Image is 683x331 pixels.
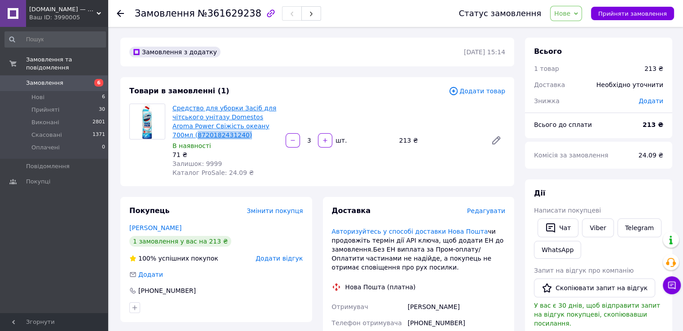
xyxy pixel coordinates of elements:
div: [PHONE_NUMBER] [406,315,507,331]
span: Додати [639,97,663,105]
span: Змінити покупця [247,207,303,214]
span: Телефон отримувача [332,319,402,327]
a: Авторизуйтесь у способі доставки Нова Пошта [332,228,488,235]
span: Покупець [129,206,170,215]
span: 1371 [93,131,105,139]
button: Прийняти замовлення [591,7,674,20]
span: Оплачені [31,144,60,152]
span: Написати покупцеві [534,207,601,214]
div: шт. [333,136,348,145]
div: успішних покупок [129,254,218,263]
span: Отримувач [332,303,368,310]
span: Каталог ProSale: 24.09 ₴ [172,169,254,176]
a: Telegram [617,218,661,237]
div: Замовлення з додатку [129,47,220,57]
span: Нові [31,93,44,101]
div: Статус замовлення [459,9,542,18]
div: [PHONE_NUMBER] [137,286,197,295]
span: Редагувати [467,207,505,214]
div: Ваш ID: 3990005 [29,13,108,22]
span: Додати відгук [256,255,303,262]
span: Repka.UA — надійний інтернет-магазин [29,5,97,13]
span: Товари в замовленні (1) [129,87,229,95]
span: 24.09 ₴ [639,152,663,159]
span: Дії [534,189,545,197]
span: 1 товар [534,65,559,72]
input: Пошук [4,31,106,48]
span: В наявності [172,142,211,149]
span: Додати [138,271,163,278]
span: Комісія за замовлення [534,152,608,159]
span: Прийняти замовлення [598,10,667,17]
span: Замовлення та повідомлення [26,56,108,72]
span: Доставка [332,206,371,215]
span: Всього [534,47,562,56]
a: [PERSON_NAME] [129,224,181,231]
a: Viber [582,218,613,237]
div: чи продовжіть термін дії АРІ ключа, щоб додати ЕН до замовлення.Без ЕН виплата за Пром-оплату/Опл... [332,227,506,272]
span: Покупці [26,178,50,186]
div: Повернутися назад [117,9,124,18]
div: 213 ₴ [396,134,484,147]
button: Чат з покупцем [663,276,681,294]
a: Средство для уборки Засіб для чітського унітазу Domestos Aroma Power Свіжість океану 700мл (87201... [172,105,276,139]
button: Скопіювати запит на відгук [534,279,655,297]
a: WhatsApp [534,241,581,259]
div: 213 ₴ [644,64,663,73]
span: 100% [138,255,156,262]
img: Средство для уборки Засіб для чітського унітазу Domestos Aroma Power Свіжість океану 700мл (87201... [130,104,165,139]
span: №361629238 [198,8,261,19]
span: Нове [554,10,570,17]
span: Прийняті [31,106,59,114]
span: Запит на відгук про компанію [534,267,634,274]
span: Знижка [534,97,560,105]
span: Скасовані [31,131,62,139]
span: Замовлення [26,79,63,87]
span: 30 [99,106,105,114]
span: 2801 [93,118,105,126]
span: 6 [102,93,105,101]
span: Виконані [31,118,59,126]
span: Замовлення [135,8,195,19]
span: Залишок: 9999 [172,160,222,167]
span: Повідомлення [26,162,70,170]
time: [DATE] 15:14 [464,48,505,56]
span: Доставка [534,81,565,88]
a: Редагувати [487,131,505,149]
span: 0 [102,144,105,152]
div: 71 ₴ [172,150,278,159]
div: Нова Пошта (платна) [343,283,418,292]
button: Чат [538,218,578,237]
span: Додати товар [449,86,505,96]
div: 1 замовлення у вас на 213 ₴ [129,236,231,247]
b: 213 ₴ [643,121,663,128]
div: [PERSON_NAME] [406,299,507,315]
div: Необхідно уточнити [591,75,669,95]
span: У вас є 30 днів, щоб відправити запит на відгук покупцеві, скопіювавши посилання. [534,302,660,327]
span: Всього до сплати [534,121,592,128]
span: 6 [94,79,103,87]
